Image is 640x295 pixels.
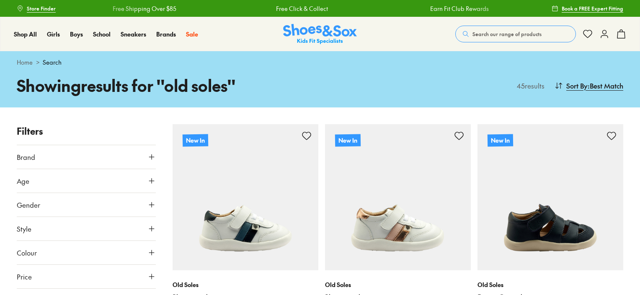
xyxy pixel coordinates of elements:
p: New In [488,134,513,146]
h1: Showing results for " old soles " [17,73,320,97]
p: Filters [17,124,156,138]
span: Sale [186,30,198,38]
p: Old Soles [173,280,318,289]
span: Search our range of products [472,30,542,38]
a: Shoes & Sox [283,24,357,44]
a: Boys [70,30,83,39]
a: New In [325,124,471,270]
a: Brands [156,30,176,39]
a: Sale [186,30,198,39]
a: School [93,30,111,39]
span: : Best Match [588,81,623,91]
span: Store Finder [27,5,56,12]
span: Search [43,58,62,67]
a: Book a FREE Expert Fitting [552,1,623,16]
a: New In [173,124,318,270]
a: New In [477,124,623,270]
img: SNS_Logo_Responsive.svg [283,24,357,44]
span: Age [17,176,29,186]
p: 45 results [514,81,545,91]
span: Book a FREE Expert Fitting [562,5,623,12]
span: Brand [17,152,35,162]
button: Age [17,169,156,193]
span: Colour [17,248,37,258]
span: Girls [47,30,60,38]
p: Old Soles [325,280,471,289]
span: Boys [70,30,83,38]
span: Shop All [14,30,37,38]
a: Free Click & Collect [276,4,328,13]
a: Earn Fit Club Rewards [430,4,488,13]
span: Brands [156,30,176,38]
a: Free Shipping Over $85 [112,4,176,13]
a: Shop All [14,30,37,39]
a: Home [17,58,33,67]
button: Sort By:Best Match [555,76,623,95]
button: Gender [17,193,156,217]
p: New In [183,134,208,146]
span: Price [17,272,32,282]
span: School [93,30,111,38]
a: Girls [47,30,60,39]
button: Style [17,217,156,240]
p: Old Soles [477,280,623,289]
span: Style [17,224,31,234]
button: Price [17,265,156,288]
a: Sneakers [121,30,146,39]
span: Gender [17,200,40,210]
button: Search our range of products [455,26,576,42]
div: > [17,58,623,67]
p: New In [335,134,361,146]
span: Sort By [566,81,588,91]
a: Store Finder [17,1,56,16]
span: Sneakers [121,30,146,38]
button: Brand [17,145,156,169]
button: Colour [17,241,156,264]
